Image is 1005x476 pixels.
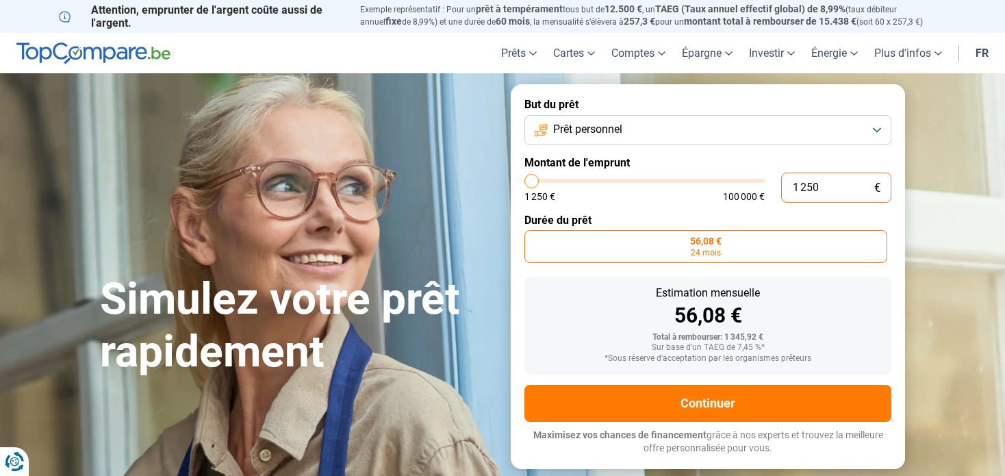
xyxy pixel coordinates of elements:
[535,305,880,326] div: 56,08 €
[496,16,530,27] span: 60 mois
[723,192,765,201] span: 100 000 €
[655,3,845,14] span: TAEG (Taux annuel effectif global) de 8,99%
[524,385,891,422] button: Continuer
[493,33,545,73] a: Prêts
[605,3,642,14] span: 12.500 €
[524,98,891,111] label: But du prêt
[803,33,866,73] a: Énergie
[100,273,494,379] h1: Simulez votre prêt rapidement
[553,122,622,137] span: Prêt personnel
[524,115,891,145] button: Prêt personnel
[691,249,721,257] span: 24 mois
[874,182,880,194] span: €
[603,33,674,73] a: Comptes
[524,214,891,227] label: Durée du prêt
[16,42,170,64] img: TopCompare
[684,16,856,27] span: montant total à rembourser de 15.438 €
[967,33,997,73] a: fr
[524,156,891,169] label: Montant de l'emprunt
[535,333,880,342] div: Total à rembourser: 1 345,92 €
[545,33,603,73] a: Cartes
[535,354,880,364] div: *Sous réserve d'acceptation par les organismes prêteurs
[690,236,722,246] span: 56,08 €
[59,3,344,29] p: Attention, emprunter de l'argent coûte aussi de l'argent.
[624,16,655,27] span: 257,3 €
[533,429,707,440] span: Maximisez vos chances de financement
[524,429,891,455] p: grâce à nos experts et trouvez la meilleure offre personnalisée pour vous.
[674,33,741,73] a: Épargne
[535,343,880,353] div: Sur base d'un TAEG de 7,45 %*
[476,3,563,14] span: prêt à tempérament
[866,33,950,73] a: Plus d'infos
[360,3,946,28] p: Exemple représentatif : Pour un tous but de , un (taux débiteur annuel de 8,99%) et une durée de ...
[385,16,402,27] span: fixe
[524,192,555,201] span: 1 250 €
[741,33,803,73] a: Investir
[535,288,880,299] div: Estimation mensuelle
